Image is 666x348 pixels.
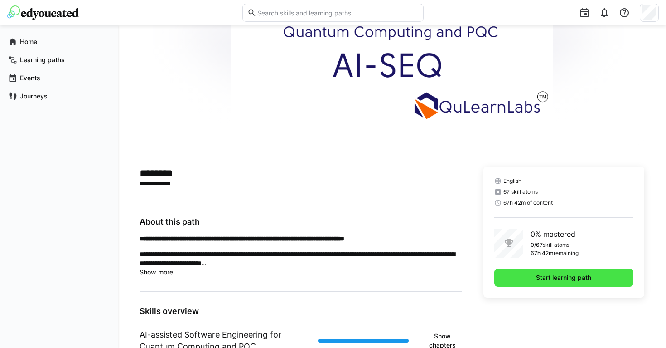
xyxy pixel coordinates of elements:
[140,217,462,227] h3: About this path
[503,199,553,206] span: 67h 42m of content
[531,250,554,257] p: 67h 42m
[140,268,173,276] span: Show more
[503,177,521,185] span: English
[494,269,633,287] button: Start learning path
[531,229,579,240] p: 0% mastered
[140,306,462,316] h3: Skills overview
[503,188,538,196] span: 67 skill atoms
[554,250,579,257] p: remaining
[543,241,569,249] p: skill atoms
[535,273,593,282] span: Start learning path
[531,241,543,249] p: 0/67
[256,9,419,17] input: Search skills and learning paths…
